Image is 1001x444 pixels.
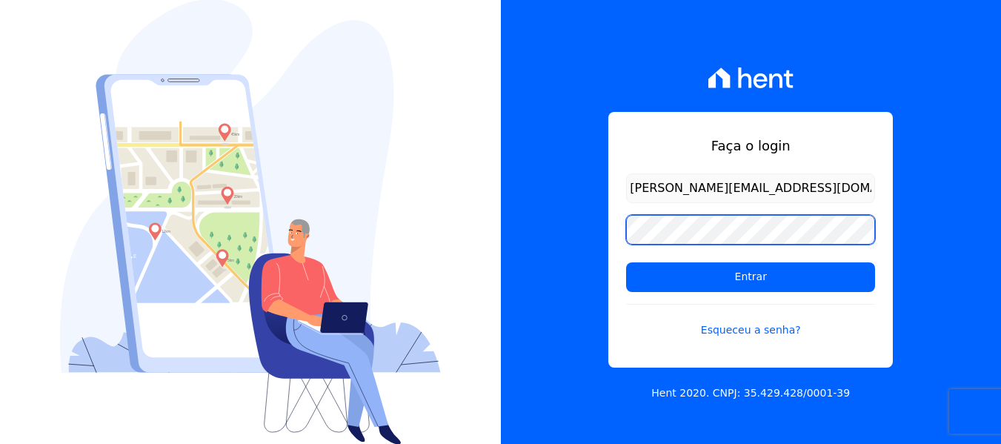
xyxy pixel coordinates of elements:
[651,385,850,401] p: Hent 2020. CNPJ: 35.429.428/0001-39
[626,262,875,292] input: Entrar
[626,304,875,338] a: Esqueceu a senha?
[626,136,875,156] h1: Faça o login
[626,173,875,203] input: Email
